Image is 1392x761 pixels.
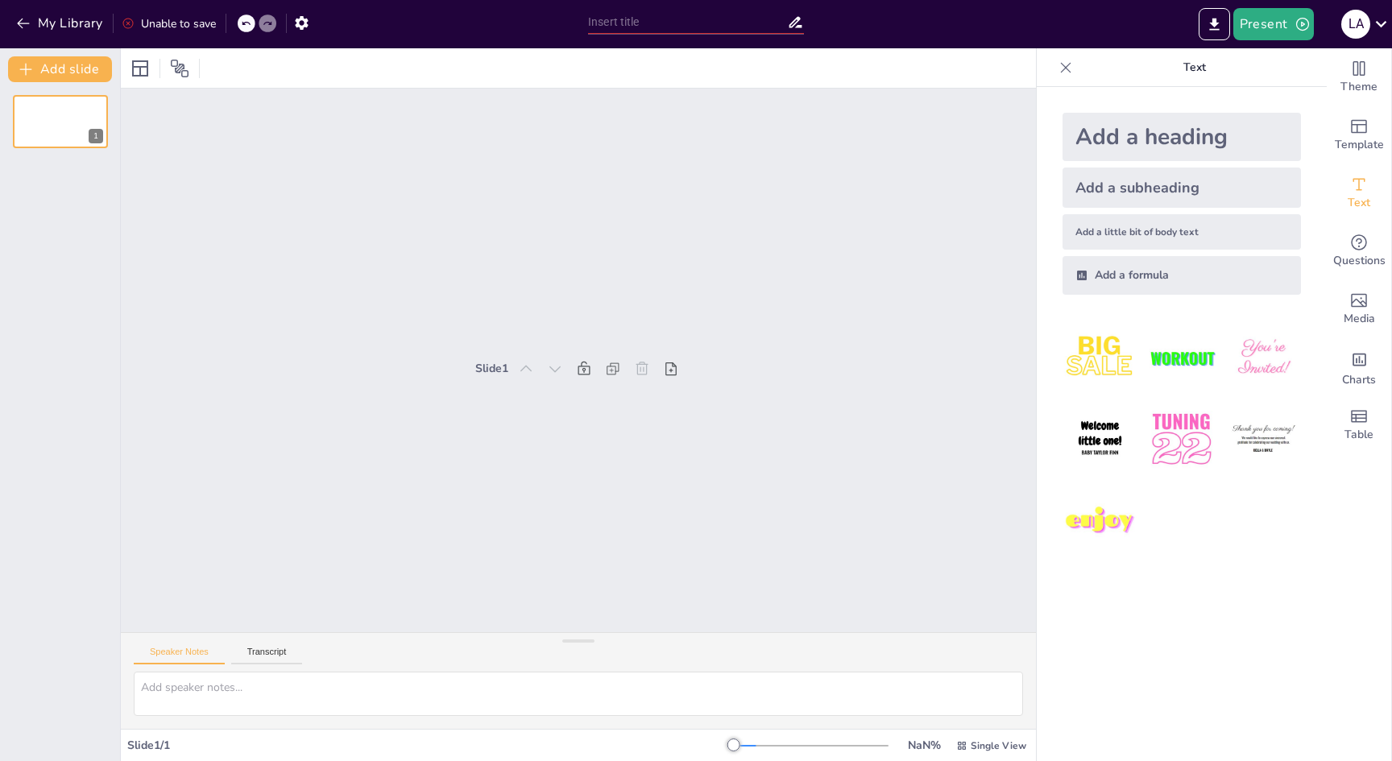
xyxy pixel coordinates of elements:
div: Add charts and graphs [1327,338,1391,396]
div: Add a table [1327,396,1391,454]
div: Add a heading [1063,113,1301,161]
div: 1 [13,95,108,148]
span: Position [170,59,189,78]
div: Get real-time input from your audience [1327,222,1391,280]
img: 1.jpeg [1063,321,1137,395]
img: 5.jpeg [1144,402,1219,477]
div: 1 [89,129,103,143]
img: 6.jpeg [1226,402,1301,477]
div: Add ready made slides [1327,106,1391,164]
div: Add text boxes [1327,164,1391,222]
div: Layout [127,56,153,81]
button: Speaker Notes [134,647,225,664]
span: Table [1344,426,1373,444]
div: Unable to save [122,16,216,31]
img: 2.jpeg [1144,321,1219,395]
button: Export to PowerPoint [1199,8,1230,40]
div: Slide 1 [475,361,508,376]
span: Single View [971,739,1026,752]
img: 7.jpeg [1063,484,1137,559]
div: Add a little bit of body text [1063,214,1301,250]
div: L A [1341,10,1370,39]
p: Text [1079,48,1311,87]
input: Insert title [588,10,787,34]
div: Add a subheading [1063,168,1301,208]
button: Present [1233,8,1314,40]
span: Text [1348,194,1370,212]
img: 4.jpeg [1063,402,1137,477]
img: 3.jpeg [1226,321,1301,395]
div: NaN % [905,738,943,753]
span: Charts [1342,371,1376,389]
span: Questions [1333,252,1386,270]
span: Template [1335,136,1384,154]
button: L A [1341,8,1370,40]
span: Media [1344,310,1375,328]
div: Add images, graphics, shapes or video [1327,280,1391,338]
button: Add slide [8,56,112,82]
button: Transcript [231,647,303,664]
button: My Library [12,10,110,36]
span: Theme [1340,78,1377,96]
div: Slide 1 / 1 [127,738,734,753]
div: Change the overall theme [1327,48,1391,106]
div: Add a formula [1063,256,1301,295]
